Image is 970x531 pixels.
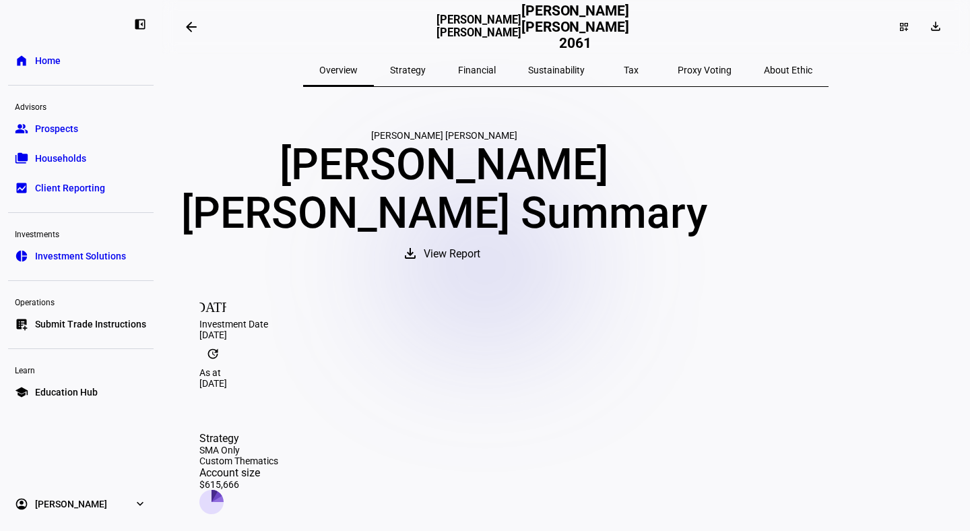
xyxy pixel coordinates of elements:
[15,497,28,511] eth-mat-symbol: account_circle
[35,317,146,331] span: Submit Trade Instructions
[15,54,28,67] eth-mat-symbol: home
[183,19,199,35] mat-icon: arrow_backwards
[199,378,932,389] div: [DATE]
[8,115,154,142] a: groupProspects
[35,181,105,195] span: Client Reporting
[764,65,812,75] span: About Ethic
[199,445,278,456] div: SMA Only
[133,18,147,31] eth-mat-symbol: left_panel_close
[8,175,154,201] a: bid_landscapeClient Reporting
[35,54,61,67] span: Home
[178,130,710,141] div: [PERSON_NAME] [PERSON_NAME]
[15,122,28,135] eth-mat-symbol: group
[389,238,499,270] button: View Report
[521,3,629,51] h2: [PERSON_NAME] [PERSON_NAME] 2061
[199,319,932,330] div: Investment Date
[678,65,732,75] span: Proxy Voting
[8,145,154,172] a: folder_copyHouseholds
[390,65,426,75] span: Strategy
[437,13,521,50] h3: [PERSON_NAME] [PERSON_NAME]
[319,65,358,75] span: Overview
[35,249,126,263] span: Investment Solutions
[458,65,496,75] span: Financial
[15,152,28,165] eth-mat-symbol: folder_copy
[15,317,28,331] eth-mat-symbol: list_alt_add
[199,432,278,445] div: Strategy
[35,122,78,135] span: Prospects
[899,22,909,32] mat-icon: dashboard_customize
[199,340,226,367] mat-icon: update
[199,330,932,340] div: [DATE]
[8,243,154,270] a: pie_chartInvestment Solutions
[8,292,154,311] div: Operations
[528,65,585,75] span: Sustainability
[624,65,639,75] span: Tax
[8,47,154,74] a: homeHome
[199,479,278,490] div: $615,666
[35,385,98,399] span: Education Hub
[8,360,154,379] div: Learn
[15,385,28,399] eth-mat-symbol: school
[35,152,86,165] span: Households
[199,367,932,378] div: As at
[15,181,28,195] eth-mat-symbol: bid_landscape
[199,456,278,466] div: Custom Thematics
[8,224,154,243] div: Investments
[8,96,154,115] div: Advisors
[15,249,28,263] eth-mat-symbol: pie_chart
[199,466,278,479] div: Account size
[199,292,226,319] mat-icon: [DATE]
[35,497,107,511] span: [PERSON_NAME]
[929,20,942,33] mat-icon: download
[402,245,418,261] mat-icon: download
[424,238,480,270] span: View Report
[133,497,147,511] eth-mat-symbol: expand_more
[178,141,710,238] div: [PERSON_NAME] [PERSON_NAME] Summary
